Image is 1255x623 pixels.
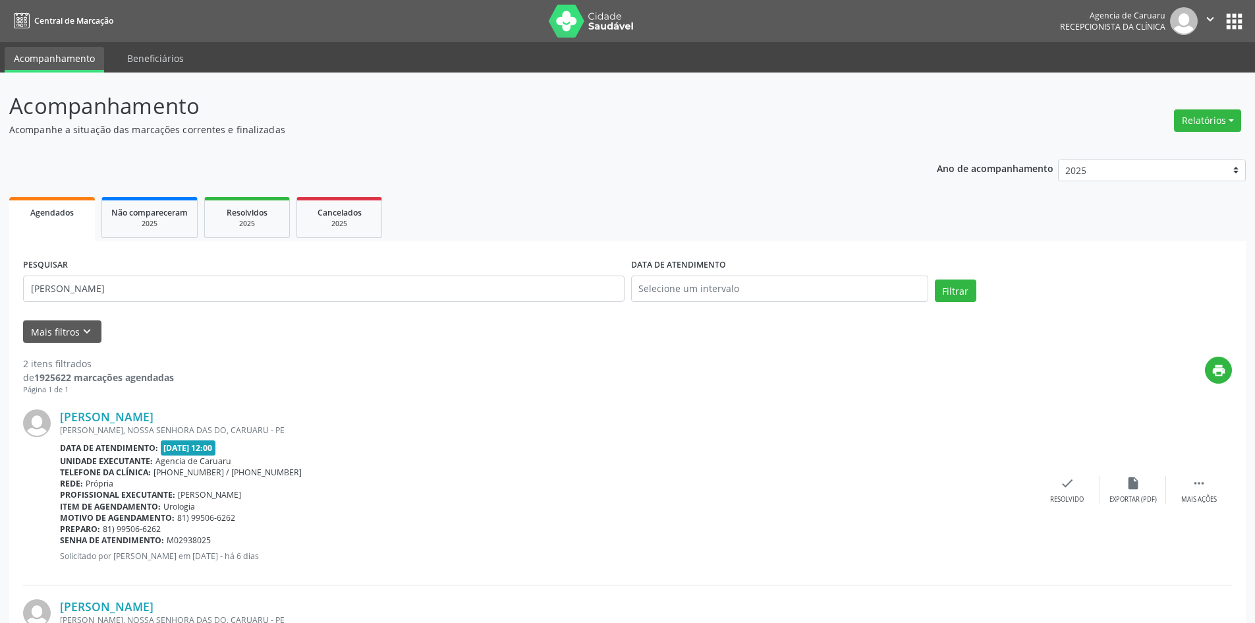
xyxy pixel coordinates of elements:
button:  [1198,7,1223,35]
i:  [1203,12,1217,26]
div: Página 1 de 1 [23,384,174,396]
a: [PERSON_NAME] [60,599,153,614]
a: [PERSON_NAME] [60,409,153,424]
span: [PERSON_NAME] [178,489,241,500]
button: Relatórios [1174,109,1241,132]
a: Central de Marcação [9,10,113,32]
b: Preparo: [60,523,100,535]
div: Agencia de Caruaru [1060,10,1165,21]
b: Telefone da clínica: [60,467,151,478]
span: Recepcionista da clínica [1060,21,1165,32]
span: [DATE] 12:00 [161,440,216,456]
div: 2025 [111,219,188,229]
i: print [1212,363,1226,378]
a: Beneficiários [118,47,193,70]
i: insert_drive_file [1126,476,1140,490]
span: Cancelados [318,207,362,218]
b: Senha de atendimento: [60,535,164,546]
span: Não compareceram [111,207,188,218]
div: Exportar (PDF) [1109,495,1157,504]
img: img [1170,7,1198,35]
div: de [23,371,174,384]
i: check [1060,476,1074,490]
b: Motivo de agendamento: [60,512,175,523]
label: PESQUISAR [23,255,68,276]
span: M02938025 [167,535,211,546]
b: Rede: [60,478,83,489]
div: Resolvido [1050,495,1084,504]
a: Acompanhamento [5,47,104,73]
span: Própria [86,478,113,489]
span: Central de Marcação [34,15,113,26]
span: Agencia de Caruaru [155,456,231,467]
input: Selecione um intervalo [631,276,928,302]
p: Solicitado por [PERSON_NAME] em [DATE] - há 6 dias [60,550,1034,562]
strong: 1925622 marcações agendadas [34,371,174,384]
div: Mais ações [1181,495,1217,504]
i:  [1192,476,1206,490]
p: Acompanhamento [9,90,875,123]
span: Urologia [163,501,195,512]
input: Nome, código do beneficiário ou CPF [23,276,625,302]
span: 81) 99506-6262 [177,512,235,523]
span: Resolvidos [227,207,267,218]
span: Agendados [30,207,74,218]
i: keyboard_arrow_down [80,324,94,339]
p: Acompanhe a situação das marcações correntes e finalizadas [9,123,875,136]
b: Data de atendimento: [60,442,158,454]
b: Item de agendamento: [60,501,161,512]
p: Ano de acompanhamento [937,160,1053,176]
button: Filtrar [935,280,976,302]
b: Profissional executante: [60,489,175,500]
span: [PHONE_NUMBER] / [PHONE_NUMBER] [153,467,302,478]
img: img [23,409,51,437]
div: 2 itens filtrados [23,357,174,371]
button: print [1205,357,1232,384]
div: [PERSON_NAME], NOSSA SENHORA DAS DO, CARUARU - PE [60,425,1034,436]
div: 2025 [214,219,280,229]
span: 81) 99506-6262 [103,523,161,535]
button: apps [1223,10,1246,33]
div: 2025 [306,219,372,229]
b: Unidade executante: [60,456,153,467]
label: DATA DE ATENDIMENTO [631,255,726,276]
button: Mais filtroskeyboard_arrow_down [23,320,101,343]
